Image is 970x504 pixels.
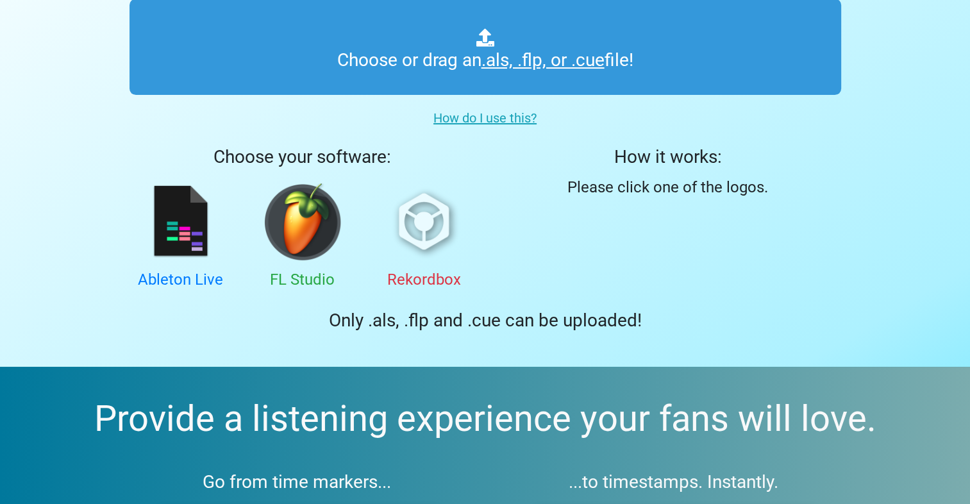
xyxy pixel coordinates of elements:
[373,271,476,289] h4: Rekordbox
[130,471,465,493] h3: Go from time markers...
[264,183,341,260] img: fl.png
[142,183,219,260] img: ableton.png
[906,440,955,489] iframe: Drift Widget Chat Controller
[130,271,232,289] h4: Ableton Live
[130,146,476,168] h3: Choose your software:
[130,310,841,332] h2: Only .als, .flp and .cue can be uploaded!
[386,183,463,260] img: rb.png
[31,398,939,441] h2: Provide a listening experience your fans will love.
[433,110,537,126] u: How do I use this?
[251,271,354,289] h4: FL Studio
[495,178,841,197] h4: Please click one of the logos.
[495,146,841,168] h3: How it works:
[506,471,841,493] h3: ...to timestamps. Instantly.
